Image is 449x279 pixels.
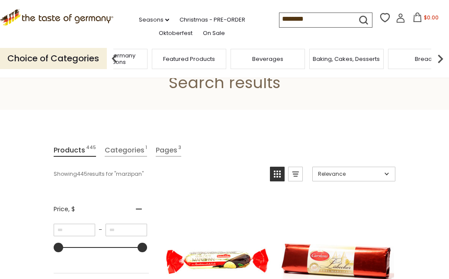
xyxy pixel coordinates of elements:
[106,224,147,236] input: Maximum value
[54,224,95,236] input: Minimum value
[312,167,395,181] a: Sort options
[145,144,147,156] span: 1
[432,50,449,67] img: next arrow
[203,29,225,38] a: On Sale
[163,56,215,62] a: Featured Products
[313,56,380,62] a: Baking, Cakes, Desserts
[139,15,169,25] a: Seasons
[407,13,444,25] button: $0.00
[156,144,181,157] a: View Pages Tab
[54,144,96,157] a: View Products Tab
[178,144,181,156] span: 3
[424,14,439,21] span: $0.00
[318,170,382,178] span: Relevance
[159,29,192,38] a: Oktoberfest
[77,170,87,178] b: 445
[95,226,106,234] span: –
[252,56,283,62] a: Beverages
[180,15,245,25] a: Christmas - PRE-ORDER
[270,167,285,181] a: View grid mode
[54,205,75,214] span: Price
[54,167,263,181] div: Showing results for " "
[106,50,123,67] img: previous arrow
[86,144,96,156] span: 445
[105,144,147,157] a: View Categories Tab
[415,56,435,62] a: Breads
[288,167,303,181] a: View list mode
[27,73,422,92] h1: Search results
[68,205,75,213] span: , $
